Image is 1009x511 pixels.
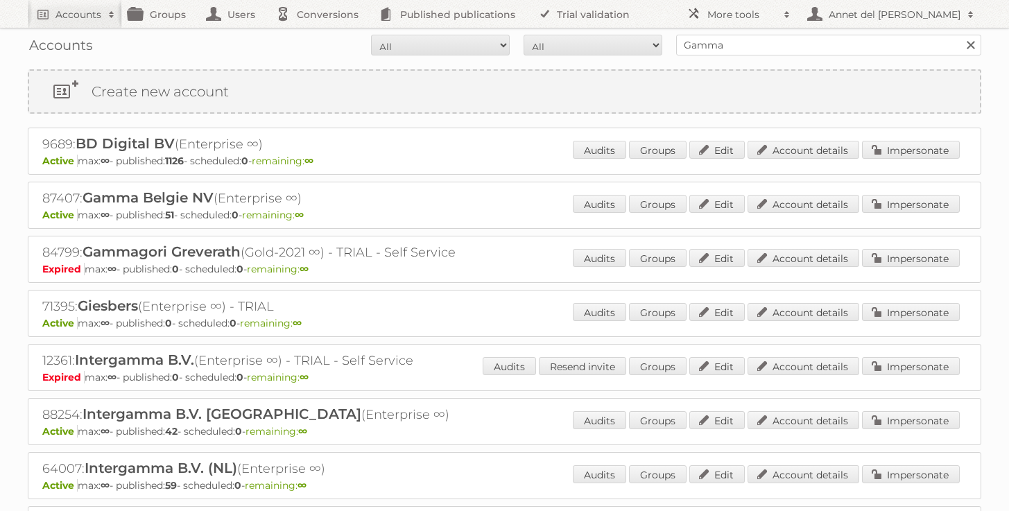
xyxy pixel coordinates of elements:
strong: ∞ [101,425,110,438]
span: Intergamma B.V. [75,352,194,368]
h2: More tools [707,8,777,21]
a: Audits [573,465,626,483]
strong: ∞ [107,263,117,275]
p: max: - published: - scheduled: - [42,479,967,492]
strong: ∞ [107,371,117,383]
a: Account details [748,465,859,483]
span: remaining: [245,479,307,492]
a: Groups [629,195,687,213]
span: Active [42,317,78,329]
span: remaining: [242,209,304,221]
span: Intergamma B.V. (NL) [85,460,237,476]
span: Active [42,155,78,167]
strong: ∞ [300,263,309,275]
a: Account details [748,141,859,159]
strong: ∞ [101,317,110,329]
strong: ∞ [101,479,110,492]
span: Expired [42,263,85,275]
h2: 9689: (Enterprise ∞) [42,135,528,153]
p: max: - published: - scheduled: - [42,371,967,383]
h2: 87407: (Enterprise ∞) [42,189,528,207]
h2: 64007: (Enterprise ∞) [42,460,528,478]
a: Audits [573,141,626,159]
strong: ∞ [297,479,307,492]
a: Groups [629,141,687,159]
a: Impersonate [862,249,960,267]
a: Impersonate [862,411,960,429]
strong: 0 [236,371,243,383]
span: Giesbers [78,297,138,314]
strong: ∞ [304,155,313,167]
a: Account details [748,411,859,429]
a: Groups [629,249,687,267]
span: Expired [42,371,85,383]
h2: 84799: (Gold-2021 ∞) - TRIAL - Self Service [42,243,528,261]
a: Audits [573,195,626,213]
a: Edit [689,195,745,213]
a: Impersonate [862,357,960,375]
strong: ∞ [298,425,307,438]
span: BD Digital BV [76,135,175,152]
a: Audits [483,357,536,375]
strong: ∞ [101,209,110,221]
span: remaining: [240,317,302,329]
strong: ∞ [300,371,309,383]
strong: 0 [235,425,242,438]
a: Account details [748,357,859,375]
a: Account details [748,249,859,267]
span: Gamma Belgie NV [83,189,214,206]
strong: 0 [236,263,243,275]
h2: 71395: (Enterprise ∞) - TRIAL [42,297,528,315]
a: Edit [689,465,745,483]
strong: 0 [234,479,241,492]
a: Resend invite [539,357,626,375]
strong: 0 [165,317,172,329]
a: Edit [689,357,745,375]
span: remaining: [245,425,307,438]
a: Edit [689,303,745,321]
a: Account details [748,195,859,213]
a: Impersonate [862,141,960,159]
h2: Accounts [55,8,101,21]
p: max: - published: - scheduled: - [42,425,967,438]
strong: 0 [241,155,248,167]
a: Groups [629,465,687,483]
span: Active [42,209,78,221]
strong: ∞ [293,317,302,329]
a: Audits [573,249,626,267]
span: remaining: [247,371,309,383]
p: max: - published: - scheduled: - [42,317,967,329]
a: Create new account [29,71,980,112]
a: Impersonate [862,465,960,483]
p: max: - published: - scheduled: - [42,263,967,275]
h2: Annet del [PERSON_NAME] [825,8,960,21]
a: Groups [629,411,687,429]
h2: 12361: (Enterprise ∞) - TRIAL - Self Service [42,352,528,370]
a: Groups [629,357,687,375]
span: Active [42,425,78,438]
h2: 88254: (Enterprise ∞) [42,406,528,424]
strong: ∞ [295,209,304,221]
span: remaining: [247,263,309,275]
a: Impersonate [862,195,960,213]
strong: 51 [165,209,174,221]
a: Account details [748,303,859,321]
a: Audits [573,411,626,429]
strong: 0 [172,371,179,383]
strong: 0 [172,263,179,275]
p: max: - published: - scheduled: - [42,155,967,167]
span: Gammagori Greverath [83,243,241,260]
a: Edit [689,141,745,159]
span: Active [42,479,78,492]
a: Impersonate [862,303,960,321]
a: Edit [689,249,745,267]
a: Edit [689,411,745,429]
strong: 42 [165,425,178,438]
span: Intergamma B.V. [GEOGRAPHIC_DATA] [83,406,361,422]
a: Audits [573,303,626,321]
strong: 59 [165,479,177,492]
strong: 1126 [165,155,184,167]
strong: 0 [232,209,239,221]
strong: ∞ [101,155,110,167]
a: Groups [629,303,687,321]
